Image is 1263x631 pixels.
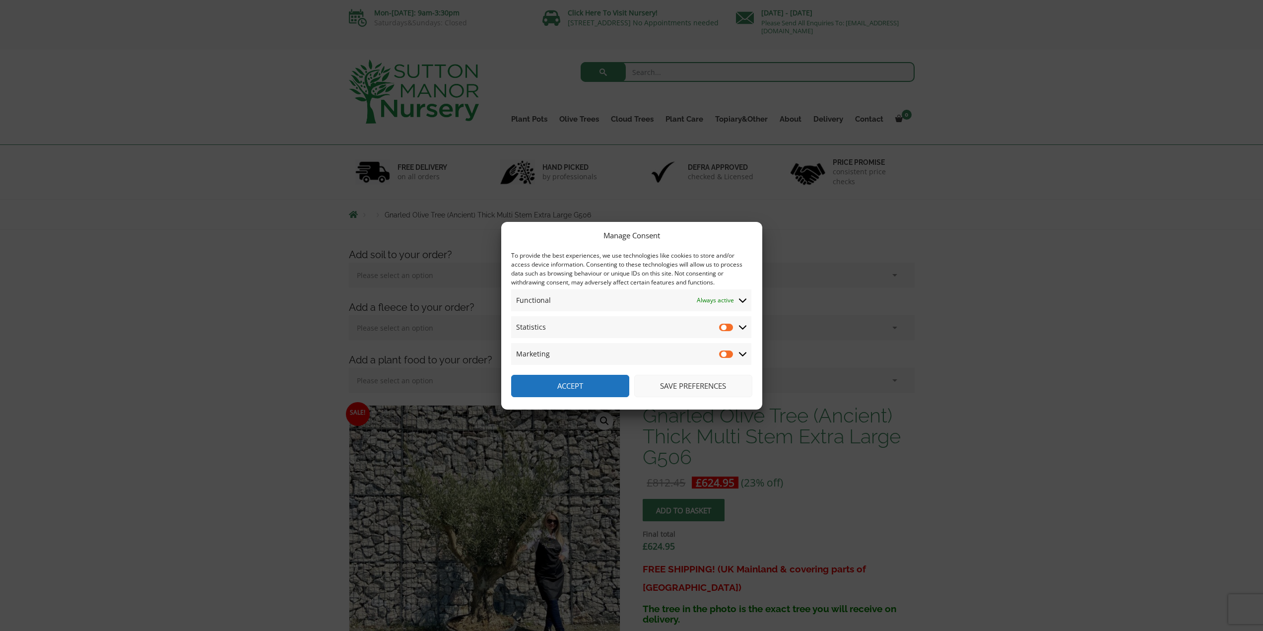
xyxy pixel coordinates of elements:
[516,348,550,360] span: Marketing
[603,229,660,241] div: Manage Consent
[634,375,752,397] button: Save preferences
[516,321,546,333] span: Statistics
[511,375,629,397] button: Accept
[511,289,751,311] summary: Functional Always active
[511,251,751,287] div: To provide the best experiences, we use technologies like cookies to store and/or access device i...
[697,294,734,306] span: Always active
[511,343,751,365] summary: Marketing
[516,294,551,306] span: Functional
[511,316,751,338] summary: Statistics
